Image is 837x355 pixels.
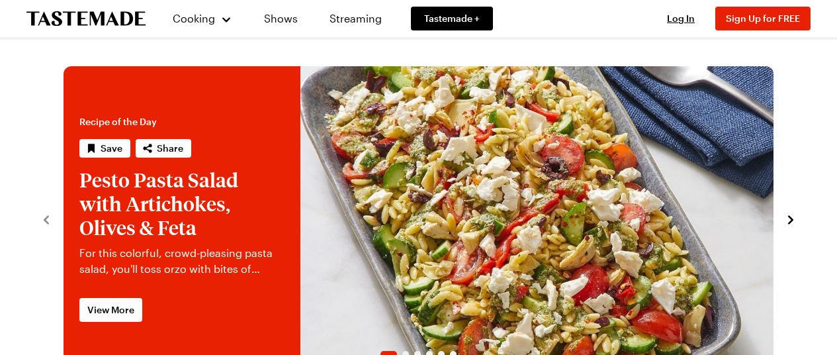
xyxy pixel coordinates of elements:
a: View More [79,298,142,322]
a: Tastemade + [411,7,493,30]
span: Tastemade + [424,12,480,25]
button: Cooking [172,3,232,34]
button: Save recipe [79,139,130,158]
button: Sign Up for FREE [715,7,811,30]
span: Cooking [173,12,215,25]
span: Sign Up for FREE [726,13,800,24]
button: navigate to next item [784,211,797,227]
a: To Tastemade Home Page [26,11,146,26]
button: navigate to previous item [40,211,53,227]
span: Log In [667,13,695,24]
span: View More [87,303,134,317]
button: Log In [654,12,707,25]
button: Share [136,139,191,158]
span: Save [101,142,122,155]
span: Share [157,142,183,155]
